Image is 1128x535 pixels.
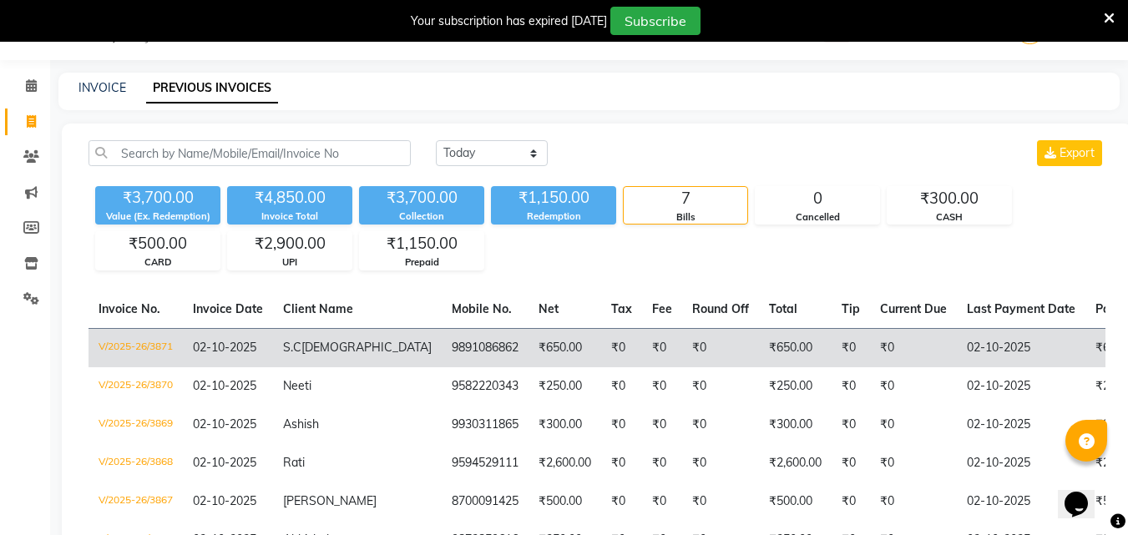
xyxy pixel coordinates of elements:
[842,301,860,316] span: Tip
[832,328,870,367] td: ₹0
[529,444,601,482] td: ₹2,600.00
[78,80,126,95] a: INVOICE
[89,367,183,406] td: V/2025-26/3870
[1058,468,1111,518] iframe: chat widget
[601,482,642,521] td: ₹0
[601,444,642,482] td: ₹0
[359,186,484,209] div: ₹3,700.00
[442,328,529,367] td: 9891086862
[870,444,957,482] td: ₹0
[283,301,353,316] span: Client Name
[682,367,759,406] td: ₹0
[227,186,352,209] div: ₹4,850.00
[360,255,483,270] div: Prepaid
[1037,140,1102,166] button: Export
[682,482,759,521] td: ₹0
[228,232,352,255] div: ₹2,900.00
[442,482,529,521] td: 8700091425
[96,232,220,255] div: ₹500.00
[491,186,616,209] div: ₹1,150.00
[301,340,432,355] span: [DEMOGRAPHIC_DATA]
[529,328,601,367] td: ₹650.00
[759,367,832,406] td: ₹250.00
[759,406,832,444] td: ₹300.00
[692,301,749,316] span: Round Off
[601,367,642,406] td: ₹0
[283,455,305,470] span: Rati
[888,210,1011,225] div: CASH
[601,328,642,367] td: ₹0
[89,140,411,166] input: Search by Name/Mobile/Email/Invoice No
[529,406,601,444] td: ₹300.00
[359,209,484,224] div: Collection
[870,367,957,406] td: ₹0
[228,255,352,270] div: UPI
[193,493,256,508] span: 02-10-2025
[99,301,160,316] span: Invoice No.
[360,232,483,255] div: ₹1,150.00
[642,328,682,367] td: ₹0
[89,328,183,367] td: V/2025-26/3871
[411,13,607,30] div: Your subscription has expired [DATE]
[682,406,759,444] td: ₹0
[193,416,256,432] span: 02-10-2025
[529,367,601,406] td: ₹250.00
[957,482,1085,521] td: 02-10-2025
[539,301,559,316] span: Net
[611,301,632,316] span: Tax
[89,406,183,444] td: V/2025-26/3869
[642,444,682,482] td: ₹0
[957,406,1085,444] td: 02-10-2025
[95,209,220,224] div: Value (Ex. Redemption)
[283,416,319,432] span: Ashish
[652,301,672,316] span: Fee
[967,301,1075,316] span: Last Payment Date
[442,444,529,482] td: 9594529111
[832,444,870,482] td: ₹0
[442,406,529,444] td: 9930311865
[529,482,601,521] td: ₹500.00
[601,406,642,444] td: ₹0
[642,406,682,444] td: ₹0
[193,301,263,316] span: Invoice Date
[96,255,220,270] div: CARD
[888,187,1011,210] div: ₹300.00
[870,406,957,444] td: ₹0
[832,367,870,406] td: ₹0
[624,210,747,225] div: Bills
[756,210,879,225] div: Cancelled
[283,340,301,355] span: S.C
[146,73,278,103] a: PREVIOUS INVOICES
[1060,145,1095,160] span: Export
[759,482,832,521] td: ₹500.00
[870,482,957,521] td: ₹0
[870,328,957,367] td: ₹0
[832,406,870,444] td: ₹0
[442,367,529,406] td: 9582220343
[89,482,183,521] td: V/2025-26/3867
[957,367,1085,406] td: 02-10-2025
[682,328,759,367] td: ₹0
[880,301,947,316] span: Current Due
[759,328,832,367] td: ₹650.00
[759,444,832,482] td: ₹2,600.00
[227,209,352,224] div: Invoice Total
[624,187,747,210] div: 7
[491,209,616,224] div: Redemption
[89,444,183,482] td: V/2025-26/3868
[957,328,1085,367] td: 02-10-2025
[957,444,1085,482] td: 02-10-2025
[283,378,311,393] span: Neeti
[682,444,759,482] td: ₹0
[642,367,682,406] td: ₹0
[193,378,256,393] span: 02-10-2025
[642,482,682,521] td: ₹0
[452,301,512,316] span: Mobile No.
[756,187,879,210] div: 0
[193,455,256,470] span: 02-10-2025
[95,186,220,209] div: ₹3,700.00
[610,7,701,35] button: Subscribe
[283,493,377,508] span: [PERSON_NAME]
[193,340,256,355] span: 02-10-2025
[832,482,870,521] td: ₹0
